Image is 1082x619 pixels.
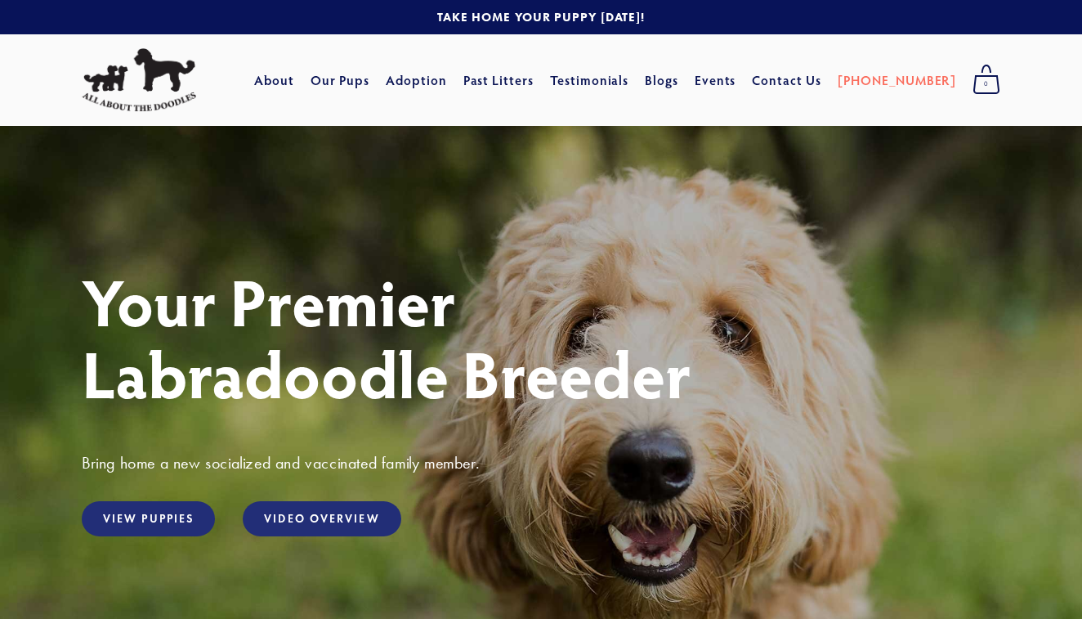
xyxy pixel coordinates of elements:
a: View Puppies [82,501,215,536]
a: Past Litters [463,71,534,88]
h3: Bring home a new socialized and vaccinated family member. [82,452,1000,473]
a: Events [695,65,736,95]
img: All About The Doodles [82,48,196,112]
a: 0 items in cart [964,60,1008,101]
a: Blogs [645,65,678,95]
a: Contact Us [752,65,821,95]
h1: Your Premier Labradoodle Breeder [82,265,1000,409]
a: Video Overview [243,501,400,536]
a: Testimonials [550,65,629,95]
span: 0 [972,74,1000,95]
a: Adoption [386,65,447,95]
a: [PHONE_NUMBER] [838,65,956,95]
a: Our Pups [311,65,370,95]
a: About [254,65,294,95]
